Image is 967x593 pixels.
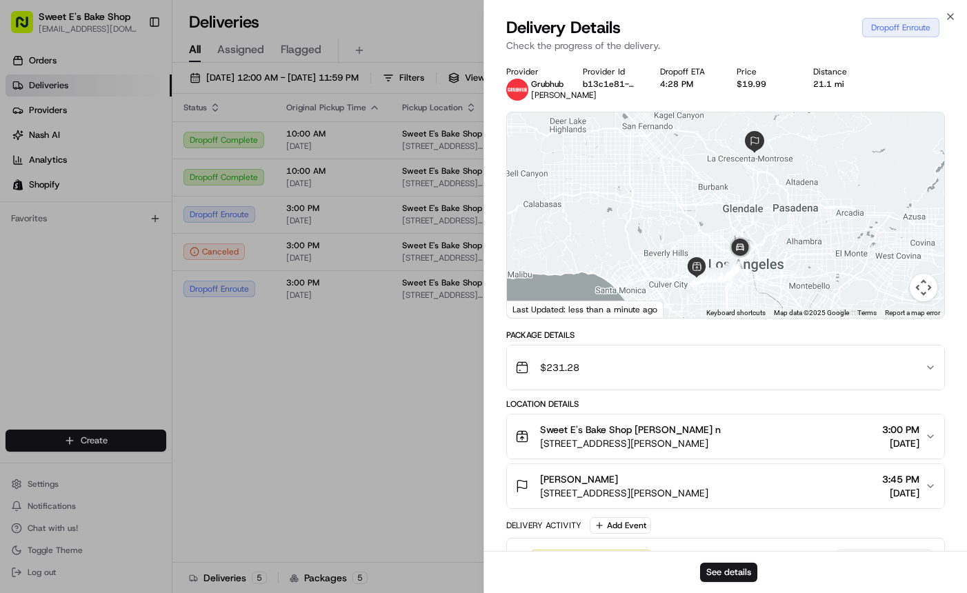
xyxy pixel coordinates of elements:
[813,79,868,90] div: 21.1 mi
[28,252,39,263] img: 1736555255976-a54dd68f-1ca7-489b-9aae-adbdc363a1c4
[506,330,945,341] div: Package Details
[813,66,868,77] div: Distance
[28,308,106,322] span: Knowledge Base
[510,300,556,318] img: Google
[689,270,704,285] div: 5
[660,79,715,90] div: 4:28 PM
[531,79,564,90] span: Grubhub
[14,132,39,157] img: 1736555255976-a54dd68f-1ca7-489b-9aae-adbdc363a1c4
[506,66,561,77] div: Provider
[510,300,556,318] a: Open this area in Google Maps (opens a new window)
[723,264,738,279] div: 14
[690,270,706,285] div: 6
[214,177,251,193] button: See all
[62,132,226,145] div: Start new chat
[737,79,791,90] div: $19.99
[97,341,167,352] a: Powered byPylon
[14,14,41,41] img: Nash
[882,436,919,450] span: [DATE]
[117,310,128,321] div: 💻
[910,274,937,301] button: Map camera controls
[531,90,597,101] span: [PERSON_NAME]
[540,436,721,450] span: [STREET_ADDRESS][PERSON_NAME]
[507,464,944,508] button: [PERSON_NAME][STREET_ADDRESS][PERSON_NAME]3:45 PM[DATE]
[36,89,228,103] input: Clear
[507,301,664,318] div: Last Updated: less than a minute ago
[235,136,251,152] button: Start new chat
[14,179,92,190] div: Past conversations
[8,303,111,328] a: 📗Knowledge Base
[712,268,727,283] div: 11
[857,309,877,316] a: Terms (opens in new tab)
[882,423,919,436] span: 3:00 PM
[506,17,621,39] span: Delivery Details
[506,399,945,410] div: Location Details
[14,55,251,77] p: Welcome 👋
[506,39,945,52] p: Check the progress of the delivery.
[774,309,849,316] span: Map data ©2025 Google
[186,214,190,225] span: •
[62,145,190,157] div: We're available if you need us!
[700,563,757,582] button: See details
[716,268,731,283] div: 12
[14,201,36,223] img: Joana Marie Avellanoza
[540,486,708,500] span: [STREET_ADDRESS][PERSON_NAME]
[193,214,221,225] span: [DATE]
[583,66,637,77] div: Provider Id
[506,520,581,531] div: Delivery Activity
[14,310,25,321] div: 📗
[590,517,651,534] button: Add Event
[28,214,39,225] img: 1736555255976-a54dd68f-1ca7-489b-9aae-adbdc363a1c4
[29,132,54,157] img: 1727276513143-84d647e1-66c0-4f92-a045-3c9f9f5dfd92
[111,303,227,328] a: 💻API Documentation
[583,79,637,90] button: b13c1e81-7e15-5c0c-a2ec-0811176a3f0b
[506,79,528,101] img: 5e692f75ce7d37001a5d71f1
[882,486,919,500] span: [DATE]
[14,238,36,260] img: Liam S.
[540,472,618,486] span: [PERSON_NAME]
[885,309,940,316] a: Report a map error
[43,251,112,262] span: [PERSON_NAME]
[540,423,721,436] span: Sweet E's Bake Shop [PERSON_NAME] n
[130,308,221,322] span: API Documentation
[43,214,183,225] span: [PERSON_NAME] [PERSON_NAME]
[708,268,723,283] div: 10
[540,361,579,374] span: $231.28
[882,472,919,486] span: 3:45 PM
[507,414,944,459] button: Sweet E's Bake Shop [PERSON_NAME] n[STREET_ADDRESS][PERSON_NAME]3:00 PM[DATE]
[507,345,944,390] button: $231.28
[726,261,741,277] div: 15
[122,251,150,262] span: [DATE]
[114,251,119,262] span: •
[137,342,167,352] span: Pylon
[706,308,766,318] button: Keyboard shortcuts
[737,66,791,77] div: Price
[660,66,715,77] div: Dropoff ETA
[728,259,744,274] div: 16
